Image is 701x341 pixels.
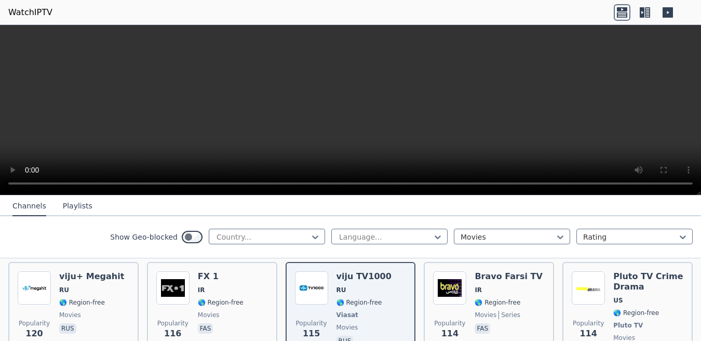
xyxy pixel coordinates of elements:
[8,6,52,19] a: WatchIPTV
[303,327,320,340] span: 115
[12,196,46,216] button: Channels
[434,319,465,327] span: Popularity
[25,327,43,340] span: 120
[475,323,490,334] p: fas
[441,327,459,340] span: 114
[296,319,327,327] span: Popularity
[198,271,244,282] h6: FX 1
[59,323,76,334] p: rus
[110,232,178,242] label: Show Geo-blocked
[613,271,683,292] h6: Pluto TV Crime Drama
[433,271,466,305] img: Bravo Farsi TV
[59,286,69,294] span: RU
[613,296,623,305] span: US
[198,311,220,319] span: movies
[18,271,51,305] img: viju+ Megahit
[198,298,244,307] span: 🌎 Region-free
[336,271,392,282] h6: viju TV1000
[336,298,382,307] span: 🌎 Region-free
[295,271,328,305] img: viju TV1000
[475,311,496,319] span: movies
[579,327,597,340] span: 114
[613,321,643,330] span: Pluto TV
[63,196,92,216] button: Playlists
[573,319,604,327] span: Popularity
[198,286,205,294] span: IR
[59,311,81,319] span: movies
[59,271,124,282] h6: viju+ Megahit
[336,286,346,294] span: RU
[156,271,190,305] img: FX 1
[475,286,482,294] span: IR
[164,327,181,340] span: 116
[572,271,605,305] img: Pluto TV Crime Drama
[59,298,105,307] span: 🌎 Region-free
[19,319,50,327] span: Popularity
[336,323,358,332] span: movies
[498,311,520,319] span: series
[198,323,213,334] p: fas
[157,319,188,327] span: Popularity
[475,298,520,307] span: 🌎 Region-free
[336,311,358,319] span: Viasat
[475,271,542,282] h6: Bravo Farsi TV
[613,309,659,317] span: 🌎 Region-free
